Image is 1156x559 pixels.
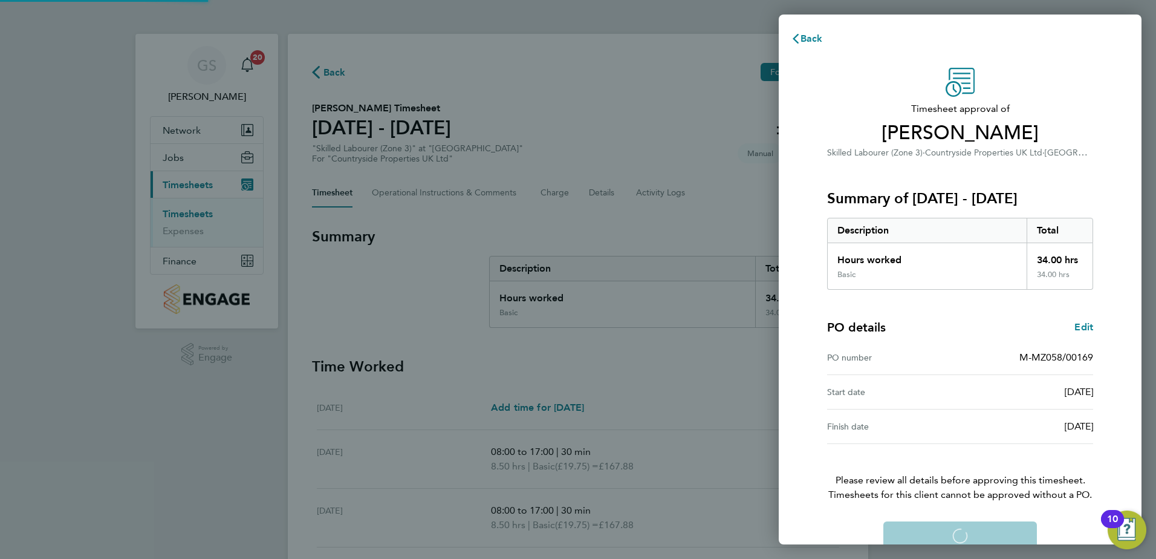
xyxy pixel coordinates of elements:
[1042,148,1045,158] span: ·
[827,102,1093,116] span: Timesheet approval of
[1074,321,1093,333] span: Edit
[1027,218,1093,243] div: Total
[827,350,960,365] div: PO number
[828,218,1027,243] div: Description
[827,385,960,399] div: Start date
[837,270,856,279] div: Basic
[1074,320,1093,335] a: Edit
[960,385,1093,399] div: [DATE]
[827,121,1093,145] span: [PERSON_NAME]
[779,27,835,51] button: Back
[800,33,823,44] span: Back
[1108,511,1146,549] button: Open Resource Center, 10 new notifications
[827,189,1093,208] h3: Summary of [DATE] - [DATE]
[827,319,886,336] h4: PO details
[1107,519,1118,535] div: 10
[813,444,1108,502] p: Please review all details before approving this timesheet.
[828,243,1027,270] div: Hours worked
[827,218,1093,290] div: Summary of 25 - 31 Aug 2025
[827,148,923,158] span: Skilled Labourer (Zone 3)
[827,419,960,434] div: Finish date
[813,488,1108,502] span: Timesheets for this client cannot be approved without a PO.
[1045,146,1131,158] span: [GEOGRAPHIC_DATA]
[1027,243,1093,270] div: 34.00 hrs
[1019,351,1093,363] span: M-MZ058/00169
[925,148,1042,158] span: Countryside Properties UK Ltd
[923,148,925,158] span: ·
[960,419,1093,434] div: [DATE]
[1027,270,1093,289] div: 34.00 hrs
